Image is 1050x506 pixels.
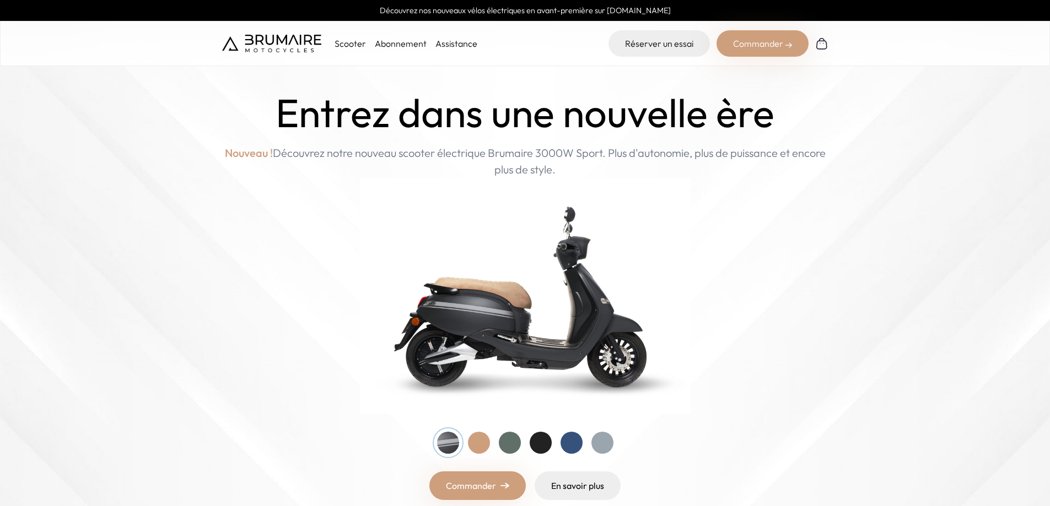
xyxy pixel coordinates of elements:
[609,30,710,57] a: Réserver un essai
[535,471,621,500] a: En savoir plus
[785,42,792,48] img: right-arrow-2.png
[815,37,828,50] img: Panier
[435,38,477,49] a: Assistance
[222,35,321,52] img: Brumaire Motocycles
[335,37,366,50] p: Scooter
[717,30,809,57] div: Commander
[375,38,427,49] a: Abonnement
[500,482,509,489] img: right-arrow.png
[222,145,828,178] p: Découvrez notre nouveau scooter électrique Brumaire 3000W Sport. Plus d'autonomie, plus de puissa...
[276,90,774,136] h1: Entrez dans une nouvelle ère
[429,471,526,500] a: Commander
[225,145,273,161] span: Nouveau !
